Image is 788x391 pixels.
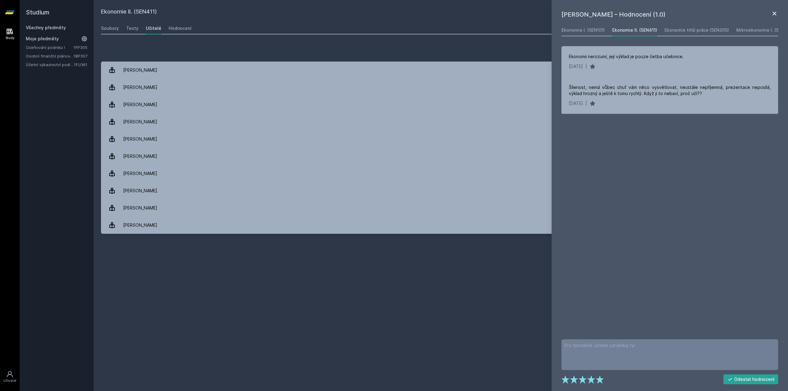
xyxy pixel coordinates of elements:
[101,7,712,17] h2: Ekonomie II. (5EN411)
[123,98,157,111] div: [PERSON_NAME]
[146,25,161,31] div: Učitelé
[101,79,781,96] a: [PERSON_NAME] 2 hodnocení 1.0
[123,219,157,231] div: [PERSON_NAME]
[123,167,157,180] div: [PERSON_NAME]
[169,25,191,31] div: Hodnocení
[101,217,781,234] a: [PERSON_NAME] 3 hodnocení 5.0
[569,54,684,60] div: Ekonomii nerozumí, její výklad je pouze četba učebnice.
[26,36,59,42] span: Moje předměty
[101,62,781,79] a: [PERSON_NAME] 9 hodnocení 4.3
[101,199,781,217] a: [PERSON_NAME] 5 hodnocení 4.8
[126,22,139,34] a: Testy
[101,22,119,34] a: Soubory
[585,63,587,70] div: |
[123,202,157,214] div: [PERSON_NAME]
[123,64,157,76] div: [PERSON_NAME]
[123,116,157,128] div: [PERSON_NAME]
[569,63,583,70] div: [DATE]
[1,367,18,386] a: Uživatel
[101,165,781,182] a: [PERSON_NAME] 1 hodnocení 5.0
[123,185,157,197] div: [PERSON_NAME]
[126,25,139,31] div: Testy
[101,130,781,148] a: [PERSON_NAME] 2 hodnocení 5.0
[26,25,66,30] a: Všechny předměty
[169,22,191,34] a: Hodnocení
[146,22,161,34] a: Učitelé
[101,113,781,130] a: [PERSON_NAME] 3 hodnocení 3.7
[569,84,771,97] div: Šílenost, nemá vůbec chuť vám něco vysvětlovat, neustále nepříjemná, prezentace neposílá, výklad ...
[6,36,14,40] div: Study
[569,100,583,106] div: [DATE]
[101,25,119,31] div: Soubory
[101,182,781,199] a: [PERSON_NAME] 1 hodnocení 4.0
[26,62,74,68] a: Účetní výkaznictví podle IFRS a US GAAP - základní koncepty (v angličtině)
[74,45,87,50] a: 1FP305
[123,150,157,162] div: [PERSON_NAME]
[123,81,157,94] div: [PERSON_NAME]
[101,96,781,113] a: [PERSON_NAME] 7 hodnocení 5.0
[26,53,74,59] a: Osobní finanční plánování
[74,62,87,67] a: 1FU361
[585,100,587,106] div: |
[123,133,157,145] div: [PERSON_NAME]
[26,44,74,50] a: Oceňování podniku I
[74,54,87,58] a: 1BP307
[3,378,16,383] div: Uživatel
[1,25,18,43] a: Study
[101,148,781,165] a: [PERSON_NAME] 5 hodnocení 5.0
